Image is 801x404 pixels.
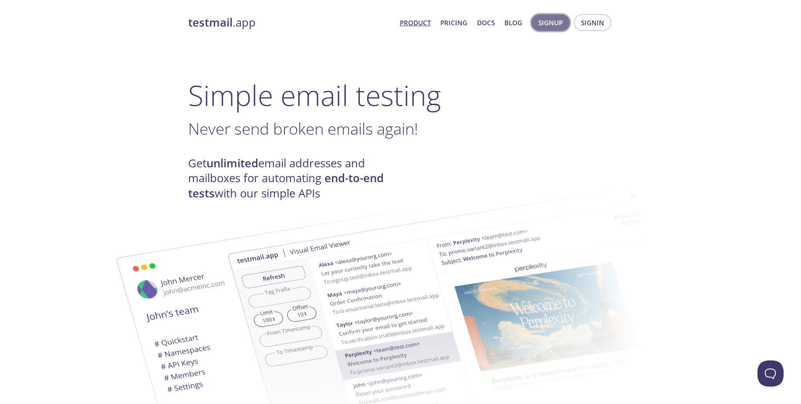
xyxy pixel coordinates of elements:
[188,15,233,30] strong: testmail
[188,78,613,112] h1: Simple email testing
[400,17,431,28] a: Product
[188,15,393,30] a: testmail.app
[477,17,495,28] a: Docs
[188,156,401,201] h4: Get email addresses and mailboxes for automating with our simple APIs
[440,17,467,28] a: Pricing
[504,17,522,28] a: Blog
[581,17,604,28] span: Signin
[574,14,611,31] button: Signin
[757,360,784,387] iframe: Help Scout Beacon - Open
[188,118,418,139] span: Never send broken emails again!
[188,170,384,200] strong: end-to-end tests
[206,156,258,171] strong: unlimited
[538,17,563,28] span: Signup
[531,14,570,31] button: Signup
